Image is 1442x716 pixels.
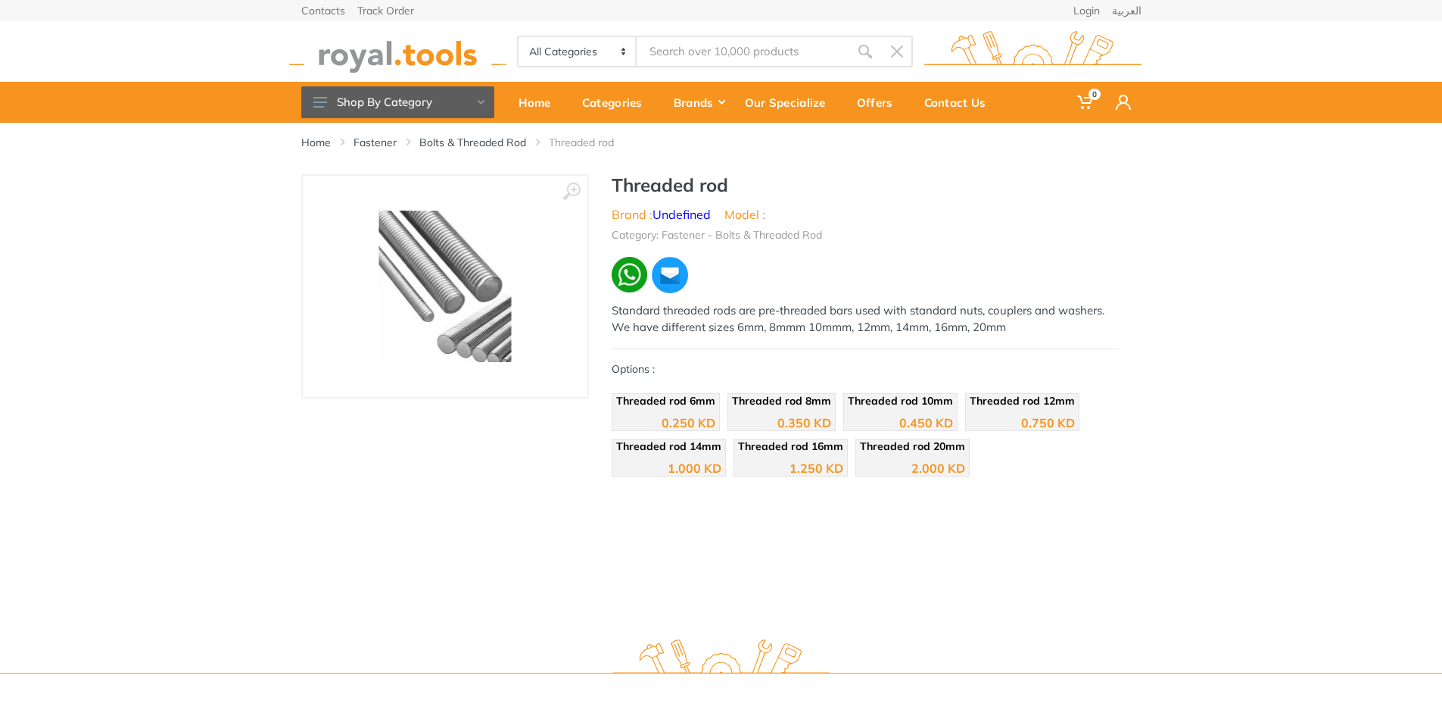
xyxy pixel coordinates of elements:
li: Category: Fastener - Bolts & Threaded Rod [612,227,822,243]
div: Home [508,86,572,118]
li: Threaded rod [549,135,637,150]
span: Threaded rod 10mm [848,394,953,408]
a: Home [301,135,331,150]
a: Fastener [353,135,397,150]
input: Site search [637,36,849,67]
div: Standard threaded rods are pre-threaded bars used with standard nuts, couplers and washers. We ha... [612,302,1119,336]
span: 0 [1089,89,1101,100]
a: Threaded rod 10mm 0.450 KD [843,393,958,431]
div: 1.000 KD [668,462,721,474]
div: Our Specialize [734,86,846,118]
nav: breadcrumb [301,135,1141,150]
select: Category [519,37,637,66]
span: Threaded rod 16mm [738,439,843,453]
div: 1.250 KD [790,462,843,474]
a: Login [1073,5,1100,16]
a: Offers [846,82,914,123]
div: 0.750 KD [1021,417,1075,429]
li: Brand : [612,205,711,224]
img: royal.tools Logo [612,639,830,681]
a: العربية [1112,5,1141,16]
li: Model : [724,205,765,224]
img: royal.tools Logo [289,31,506,73]
a: Bolts & Threaded Rod [419,135,526,150]
img: royal.tools Logo [924,31,1141,73]
div: Offers [846,86,914,118]
a: Contact Us [914,82,1007,123]
div: Categories [572,86,663,118]
a: Threaded rod 8mm 0.350 KD [727,393,836,431]
a: Categories [572,82,663,123]
img: Royal Tools - Threaded rod [378,211,511,362]
div: 0.350 KD [777,417,831,429]
a: Our Specialize [734,82,846,123]
a: Threaded rod 12mm 0.750 KD [965,393,1079,431]
a: Undefined [652,207,711,222]
button: Shop By Category [301,86,494,118]
a: Threaded rod 14mm 1.000 KD [612,439,726,477]
div: Contact Us [914,86,1007,118]
img: wa.webp [612,257,647,292]
div: 0.250 KD [662,417,715,429]
div: 2.000 KD [911,462,965,474]
a: Home [508,82,572,123]
div: Options : [612,361,1119,484]
span: Threaded rod 12mm [970,394,1075,408]
span: Threaded rod 6mm [616,394,715,408]
div: 0.450 KD [899,417,953,429]
span: Threaded rod 20mm [860,439,965,453]
h1: Threaded rod [612,174,1119,196]
span: Threaded rod 8mm [732,394,831,408]
a: Threaded rod 16mm 1.250 KD [733,439,848,477]
a: Track Order [357,5,414,16]
div: Brands [663,86,734,118]
a: Contacts [301,5,345,16]
a: Threaded rod 20mm 2.000 KD [855,439,970,477]
a: Threaded rod 6mm 0.250 KD [612,393,720,431]
a: 0 [1067,82,1105,123]
span: Threaded rod 14mm [616,439,721,453]
img: ma.webp [650,255,690,295]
